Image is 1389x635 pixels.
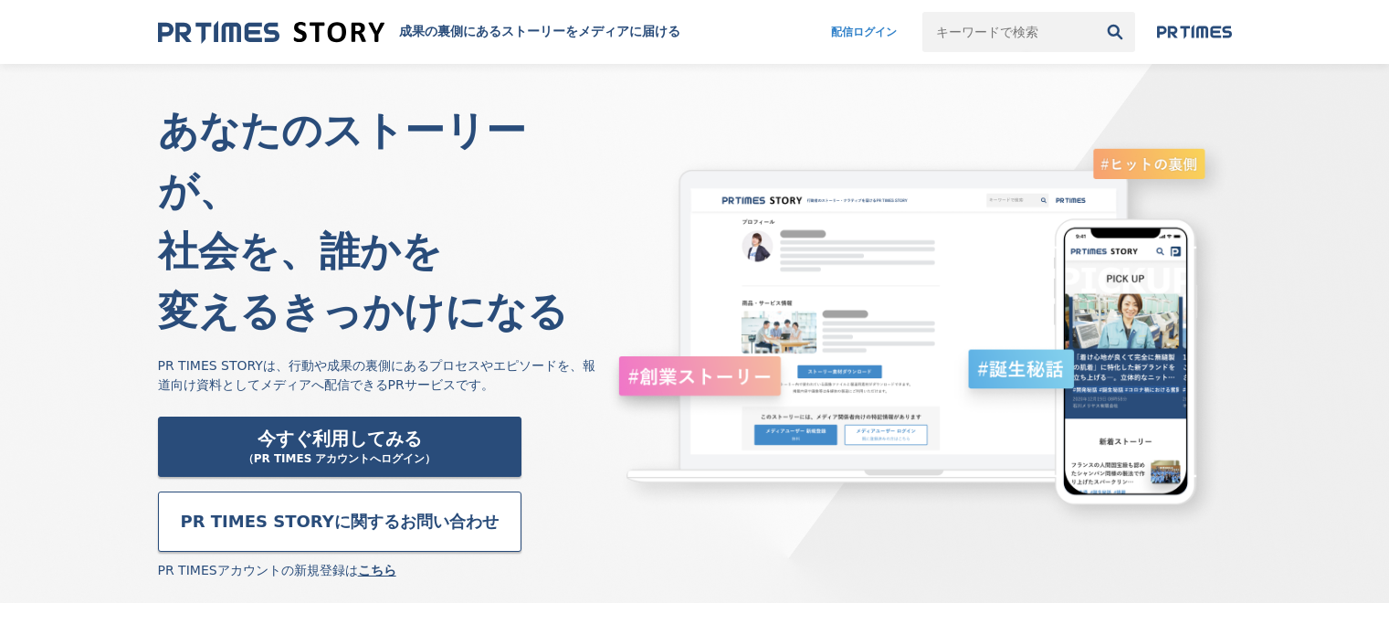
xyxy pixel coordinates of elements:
input: キーワードで検索 [922,12,1095,52]
h3: あなたのストーリーが、 社会を、誰かを 変えるきっかけになる [158,101,605,342]
a: 配信ログイン [813,12,915,52]
button: 検索 [1095,12,1135,52]
a: こちら [358,563,396,577]
img: 成果の裏側にあるストーリーをメディアに届ける [158,20,384,45]
p: PR TIMES STORYは、行動や成果の裏側にあるプロセスやエピソードを、報道向け資料としてメディアへ配信できるPRサービスです。 [158,356,605,395]
img: prtimes [1157,25,1232,39]
span: （PR TIMES アカウントへログイン） [243,451,437,467]
img: story-top [605,135,1232,533]
a: 今すぐ利用してみる（PR TIMES アカウントへログイン） [158,417,521,477]
a: PR TIMES STORYに関するお問い合わせ [158,492,521,552]
h1: 成果の裏側にあるストーリーをメディアに届ける [399,24,680,40]
a: 成果の裏側にあるストーリーをメディアに届ける 成果の裏側にあるストーリーをメディアに届ける [158,20,680,45]
p: PR TIMESアカウントの新規登録は [158,559,396,581]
